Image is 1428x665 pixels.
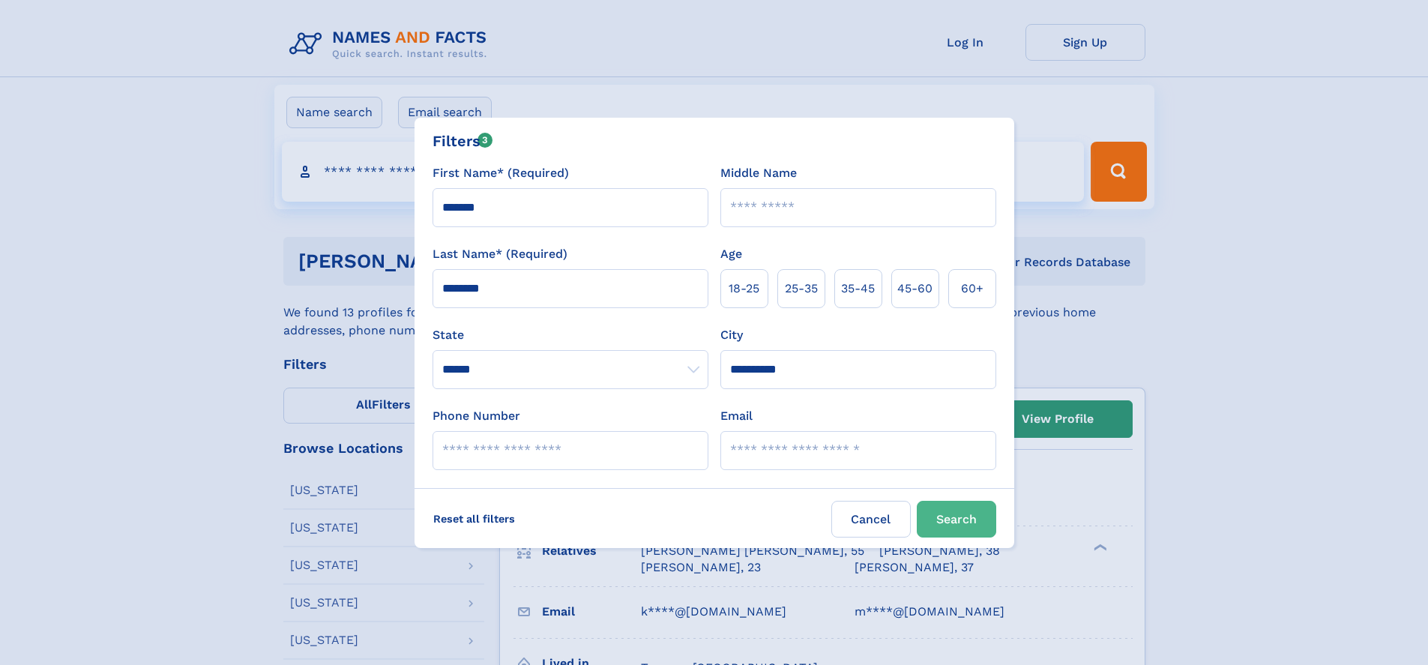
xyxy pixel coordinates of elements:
[729,280,759,298] span: 18‑25
[433,407,520,425] label: Phone Number
[433,130,493,152] div: Filters
[897,280,933,298] span: 45‑60
[917,501,996,538] button: Search
[841,280,875,298] span: 35‑45
[720,164,797,182] label: Middle Name
[831,501,911,538] label: Cancel
[785,280,818,298] span: 25‑35
[424,501,525,537] label: Reset all filters
[961,280,983,298] span: 60+
[720,326,743,344] label: City
[433,164,569,182] label: First Name* (Required)
[720,245,742,263] label: Age
[433,245,567,263] label: Last Name* (Required)
[720,407,753,425] label: Email
[433,326,708,344] label: State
